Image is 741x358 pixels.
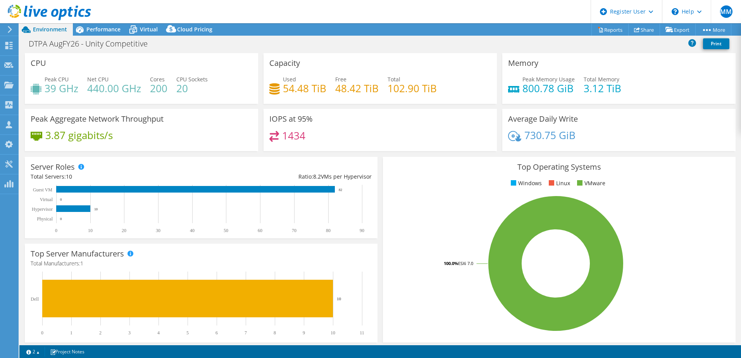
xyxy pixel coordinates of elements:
[94,207,98,211] text: 10
[45,347,90,356] a: Project Notes
[122,228,126,233] text: 20
[660,24,696,36] a: Export
[186,330,189,336] text: 5
[215,330,218,336] text: 6
[45,76,69,83] span: Peak CPU
[591,24,629,36] a: Reports
[66,173,72,180] span: 10
[522,76,575,83] span: Peak Memory Usage
[335,76,346,83] span: Free
[337,296,341,301] text: 10
[55,228,57,233] text: 0
[33,26,67,33] span: Environment
[45,84,78,93] h4: 39 GHz
[458,260,473,266] tspan: ESXi 7.0
[32,207,53,212] text: Hypervisor
[584,76,619,83] span: Total Memory
[157,330,160,336] text: 4
[40,197,53,202] text: Virtual
[31,59,46,67] h3: CPU
[331,330,335,336] text: 10
[21,347,45,356] a: 2
[41,330,43,336] text: 0
[33,187,52,193] text: Guest VM
[292,228,296,233] text: 70
[335,84,379,93] h4: 48.42 TiB
[37,216,53,222] text: Physical
[269,59,300,67] h3: Capacity
[282,131,305,140] h4: 1434
[87,84,141,93] h4: 440.00 GHz
[60,198,62,201] text: 0
[25,40,160,48] h1: DTPA AugFY26 - Unity Competitive
[508,115,578,123] h3: Average Daily Write
[156,228,160,233] text: 30
[444,260,458,266] tspan: 100.0%
[128,330,131,336] text: 3
[88,228,93,233] text: 10
[224,228,228,233] text: 50
[150,76,165,83] span: Cores
[584,84,621,93] h4: 3.12 TiB
[508,59,538,67] h3: Memory
[31,163,75,171] h3: Server Roles
[388,84,437,93] h4: 102.90 TiB
[283,76,296,83] span: Used
[45,131,113,139] h4: 3.87 gigabits/s
[258,228,262,233] text: 60
[695,24,731,36] a: More
[190,228,195,233] text: 40
[360,330,364,336] text: 11
[389,163,730,171] h3: Top Operating Systems
[509,179,542,188] li: Windows
[245,330,247,336] text: 7
[86,26,121,33] span: Performance
[720,5,732,18] span: MM
[80,260,83,267] span: 1
[522,84,575,93] h4: 800.78 GiB
[140,26,158,33] span: Virtual
[524,131,576,139] h4: 730.75 GiB
[547,179,570,188] li: Linux
[31,172,201,181] div: Total Servers:
[31,250,124,258] h3: Top Server Manufacturers
[575,179,605,188] li: VMware
[313,173,321,180] span: 8.2
[388,76,400,83] span: Total
[176,76,208,83] span: CPU Sockets
[303,330,305,336] text: 9
[360,228,364,233] text: 90
[326,228,331,233] text: 80
[703,38,729,49] a: Print
[201,172,372,181] div: Ratio: VMs per Hypervisor
[283,84,326,93] h4: 54.48 TiB
[70,330,72,336] text: 1
[150,84,167,93] h4: 200
[60,217,62,221] text: 0
[99,330,102,336] text: 2
[672,8,679,15] svg: \n
[87,76,109,83] span: Net CPU
[176,84,208,93] h4: 20
[274,330,276,336] text: 8
[31,259,372,268] h4: Total Manufacturers:
[177,26,212,33] span: Cloud Pricing
[31,115,164,123] h3: Peak Aggregate Network Throughput
[269,115,313,123] h3: IOPS at 95%
[31,296,39,302] text: Dell
[339,188,342,192] text: 82
[628,24,660,36] a: Share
